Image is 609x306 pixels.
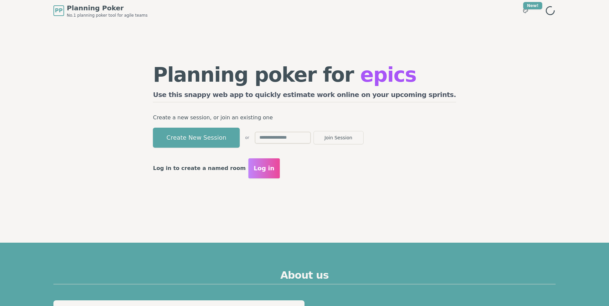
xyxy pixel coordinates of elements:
[67,13,148,18] span: No.1 planning poker tool for agile teams
[153,128,240,148] button: Create New Session
[153,113,456,122] p: Create a new session, or join an existing one
[520,5,532,17] button: New!
[153,65,456,85] h1: Planning poker for
[360,63,416,86] span: epics
[67,3,148,13] span: Planning Poker
[254,164,274,173] span: Log in
[153,164,246,173] p: Log in to create a named room
[153,90,456,102] h2: Use this snappy web app to quickly estimate work online on your upcoming sprints.
[248,158,280,178] button: Log in
[53,3,148,18] a: PPPlanning PokerNo.1 planning poker tool for agile teams
[314,131,364,144] button: Join Session
[55,7,62,15] span: PP
[245,135,249,140] span: or
[53,269,556,284] h2: About us
[523,2,542,9] div: New!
